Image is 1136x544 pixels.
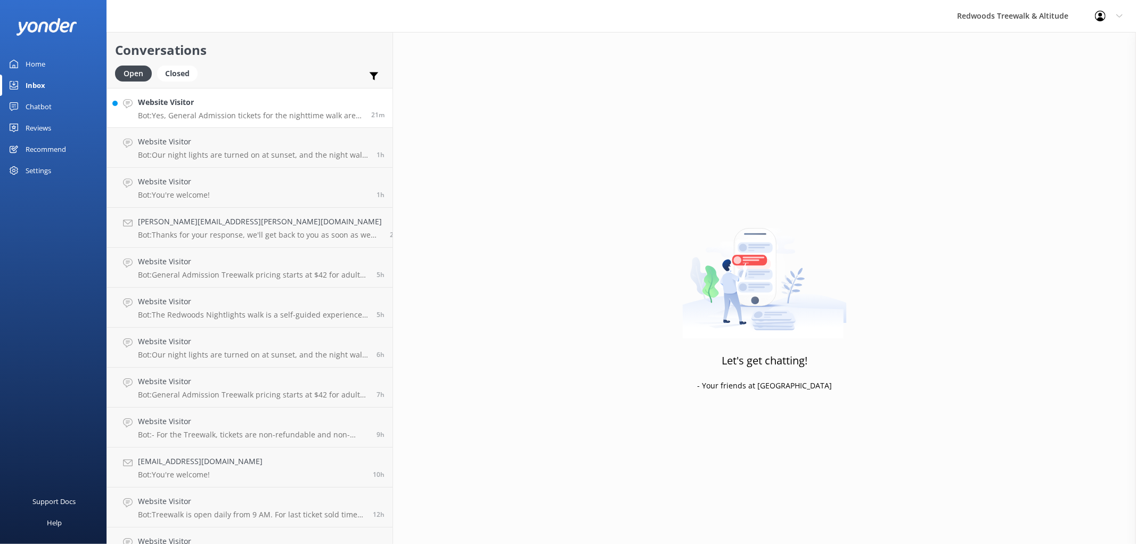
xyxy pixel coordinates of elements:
p: Bot: Thanks for your response, we'll get back to you as soon as we can during opening hours. [138,230,382,240]
div: Recommend [26,139,66,160]
span: Sep 10 2025 04:59am (UTC +12:00) Pacific/Auckland [373,470,385,479]
h4: Website Visitor [138,416,369,427]
h3: Let's get chatting! [722,352,807,369]
a: Open [115,67,157,79]
a: [EMAIL_ADDRESS][DOMAIN_NAME]Bot:You're welcome!10h [107,448,393,488]
p: Bot: - For the Treewalk, tickets are non-refundable and non-transferable. However, tickets and pa... [138,430,369,440]
a: Website VisitorBot:Our night lights are turned on at sunset, and the night walk starts 20 minutes... [107,128,393,168]
a: Website VisitorBot:Our night lights are turned on at sunset, and the night walk starts 20 minutes... [107,328,393,368]
div: Closed [157,66,198,82]
p: Bot: The Redwoods Nightlights walk is a self-guided experience that takes approximately 30-40 min... [138,310,369,320]
h4: Website Visitor [138,336,369,347]
span: Sep 10 2025 10:41am (UTC +12:00) Pacific/Auckland [377,270,385,279]
p: Bot: General Admission Treewalk pricing starts at $42 for adults (16+ years) and $26 for children... [138,270,369,280]
p: Bot: You're welcome! [138,470,263,480]
h4: Website Visitor [138,496,365,507]
img: yonder-white-logo.png [16,18,77,36]
a: Website VisitorBot:Treewalk is open daily from 9 AM. For last ticket sold times, please check our... [107,488,393,527]
h4: Website Visitor [138,296,369,307]
a: Website VisitorBot:Yes, General Admission tickets for the nighttime walk are available both onlin... [107,88,393,128]
div: Reviews [26,117,51,139]
div: Chatbot [26,96,52,117]
div: Open [115,66,152,82]
img: artwork of a man stealing a conversation from at giant smartphone [682,206,847,339]
p: Bot: Our night lights are turned on at sunset, and the night walk starts 20 minutes thereafter. W... [138,150,369,160]
h4: Website Visitor [138,96,363,108]
h4: Website Visitor [138,176,210,188]
span: Sep 10 2025 01:26pm (UTC +12:00) Pacific/Auckland [390,230,398,239]
h4: Website Visitor [138,256,369,267]
h4: [PERSON_NAME][EMAIL_ADDRESS][PERSON_NAME][DOMAIN_NAME] [138,216,382,228]
h2: Conversations [115,40,385,60]
h4: Website Visitor [138,376,369,387]
span: Sep 10 2025 06:06am (UTC +12:00) Pacific/Auckland [377,430,385,439]
p: - Your friends at [GEOGRAPHIC_DATA] [697,380,832,392]
span: Sep 10 2025 03:34pm (UTC +12:00) Pacific/Auckland [371,110,385,119]
h4: Website Visitor [138,136,369,148]
div: Help [47,512,62,533]
div: Support Docs [33,491,76,512]
span: Sep 10 2025 02:41pm (UTC +12:00) Pacific/Auckland [377,150,385,159]
a: Website VisitorBot:The Redwoods Nightlights walk is a self-guided experience that takes approxima... [107,288,393,328]
p: Bot: General Admission Treewalk pricing starts at $42 for adults (16+ years) and $26 for children... [138,390,369,400]
a: Website VisitorBot:- For the Treewalk, tickets are non-refundable and non-transferable. However, ... [107,408,393,448]
h4: [EMAIL_ADDRESS][DOMAIN_NAME] [138,456,263,467]
a: Website VisitorBot:General Admission Treewalk pricing starts at $42 for adults (16+ years) and $2... [107,368,393,408]
a: Closed [157,67,203,79]
p: Bot: Our night lights are turned on at sunset, and the night walk starts 20 minutes thereafter. W... [138,350,369,360]
a: Website VisitorBot:General Admission Treewalk pricing starts at $42 for adults (16+ years) and $2... [107,248,393,288]
div: Inbox [26,75,45,96]
a: Website VisitorBot:You're welcome!1h [107,168,393,208]
span: Sep 10 2025 10:04am (UTC +12:00) Pacific/Auckland [377,310,385,319]
span: Sep 10 2025 08:39am (UTC +12:00) Pacific/Auckland [377,390,385,399]
p: Bot: Yes, General Admission tickets for the nighttime walk are available both online and onsite. ... [138,111,363,120]
p: Bot: You're welcome! [138,190,210,200]
p: Bot: Treewalk is open daily from 9 AM. For last ticket sold times, please check our website FAQs ... [138,510,365,519]
div: Settings [26,160,51,181]
div: Home [26,53,45,75]
span: Sep 10 2025 03:07am (UTC +12:00) Pacific/Auckland [373,510,385,519]
span: Sep 10 2025 02:04pm (UTC +12:00) Pacific/Auckland [377,190,385,199]
a: [PERSON_NAME][EMAIL_ADDRESS][PERSON_NAME][DOMAIN_NAME]Bot:Thanks for your response, we'll get bac... [107,208,393,248]
span: Sep 10 2025 09:39am (UTC +12:00) Pacific/Auckland [377,350,385,359]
